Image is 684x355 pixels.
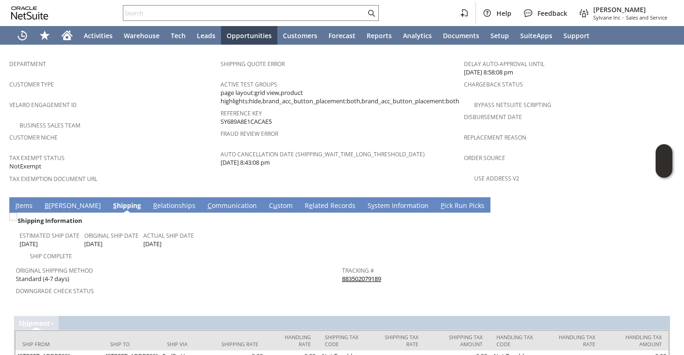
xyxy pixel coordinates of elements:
a: Downgrade Check Status [16,287,94,295]
a: Business Sales Team [20,121,80,129]
div: Ship To [110,341,153,348]
span: Oracle Guided Learning Widget. To move around, please hold and drag [656,161,672,178]
span: u [273,201,277,210]
a: Tech [165,26,191,45]
span: SuiteApps [520,31,552,40]
span: - [622,14,624,21]
span: Opportunities [227,31,272,40]
a: Reference Key [221,109,262,117]
div: Shipping Information [16,214,338,227]
a: Tax Exempt Status [9,154,65,162]
span: e [309,201,313,210]
span: h [22,319,27,328]
a: Shipping Quote Error [221,60,285,68]
span: Support [563,31,590,40]
a: Items [13,201,35,211]
a: Customer Type [9,80,54,88]
div: Shipping Rate [221,341,258,348]
a: Activities [78,26,118,45]
a: Reports [361,26,397,45]
span: Tech [171,31,186,40]
a: Estimated Ship Date [20,232,80,240]
svg: Search [366,7,377,19]
a: 883502079189 [342,275,381,283]
a: Replacement reason [464,134,526,141]
span: [DATE] [20,240,38,248]
a: Communication [205,201,259,211]
div: Handling Tax Code [496,334,539,348]
a: Recent Records [11,26,34,45]
a: Ship Complete [30,252,72,260]
span: Help [496,9,511,18]
span: Analytics [403,31,432,40]
div: Ship Via [167,341,207,348]
a: Opportunities [221,26,277,45]
svg: Recent Records [17,30,28,41]
span: Sylvane Inc [593,14,620,21]
iframe: Click here to launch Oracle Guided Learning Help Panel [656,144,672,178]
a: Active Test Groups [221,80,277,88]
span: Setup [490,31,509,40]
a: Relationships [151,201,198,211]
span: S [113,201,117,210]
span: B [45,201,49,210]
a: Original Shipping Method [16,267,93,275]
svg: Shortcuts [39,30,50,41]
div: Shipping Tax Amount [432,334,483,348]
a: Actual Ship Date [143,232,194,240]
span: [PERSON_NAME] [593,5,667,14]
a: Customers [277,26,323,45]
span: [DATE] [143,240,161,248]
span: y [371,201,375,210]
a: Documents [437,26,485,45]
a: Setup [485,26,515,45]
span: [DATE] [84,240,102,248]
div: Handling Tax Rate [554,334,596,348]
a: Velaro Engagement ID [9,101,77,109]
div: Handling Tax Amount [609,334,662,348]
span: [DATE] 8:43:08 pm [221,158,270,167]
a: Home [56,26,78,45]
input: Search [123,7,366,19]
a: Shipment [19,319,50,328]
span: R [153,201,157,210]
a: Analytics [397,26,437,45]
a: Auto Cancellation Date (shipping_wait_time_long_threshold_date) [221,150,425,158]
a: B[PERSON_NAME] [42,201,103,211]
a: Forecast [323,26,361,45]
div: Shortcuts [34,26,56,45]
a: Leads [191,26,221,45]
span: Activities [84,31,113,40]
a: Bypass NetSuite Scripting [474,101,551,109]
span: P [441,201,444,210]
a: Related Records [302,201,358,211]
a: Pick Run Picks [438,201,487,211]
span: Customers [283,31,317,40]
a: Delay Auto-Approval Until [464,60,544,68]
svg: Home [61,30,73,41]
span: C [208,201,212,210]
a: Disbursement Date [464,113,522,121]
a: Shipping [111,201,143,211]
span: Warehouse [124,31,160,40]
a: Tax Exemption Document URL [9,175,97,183]
a: Unrolled view on [658,199,669,210]
a: Use Address V2 [474,174,519,182]
span: Reports [367,31,392,40]
a: System Information [365,201,431,211]
a: Support [558,26,595,45]
span: SY689A8E1CACAE5 [221,117,272,126]
span: NotExempt [9,162,41,171]
div: Ship From [22,341,96,348]
a: Original Ship Date [84,232,139,240]
svg: logo [11,7,48,20]
span: Forecast [329,31,355,40]
span: Sales and Service [626,14,667,21]
span: Feedback [537,9,567,18]
a: SuiteApps [515,26,558,45]
div: Handling Rate [272,334,311,348]
a: Tracking # [342,267,374,275]
div: Shipping Tax Rate [379,334,418,348]
span: Leads [197,31,215,40]
a: Fraud Review Error [221,130,278,138]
